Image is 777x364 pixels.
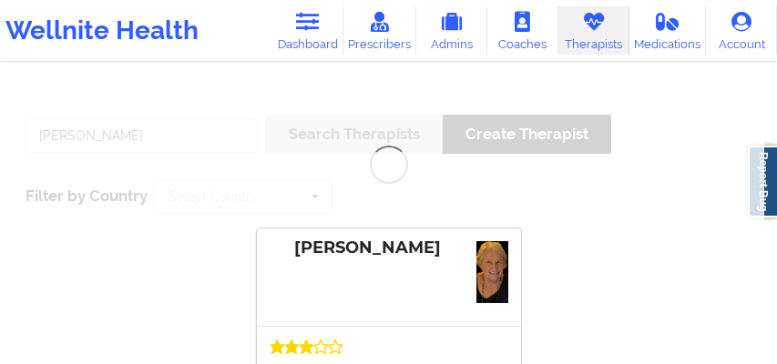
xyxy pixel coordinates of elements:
a: Admins [416,6,487,55]
div: [PERSON_NAME] [270,238,508,258]
img: 3c975db3-f8cd-4d35-83d3-96670d9b0c7fIMG_0010.png [476,241,508,303]
a: Prescribers [343,6,416,55]
a: Medications [629,6,706,55]
a: Account [706,6,777,55]
a: Dashboard [272,6,343,55]
a: Coaches [487,6,558,55]
a: Report Bug [748,146,777,217]
a: Therapists [558,6,629,55]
